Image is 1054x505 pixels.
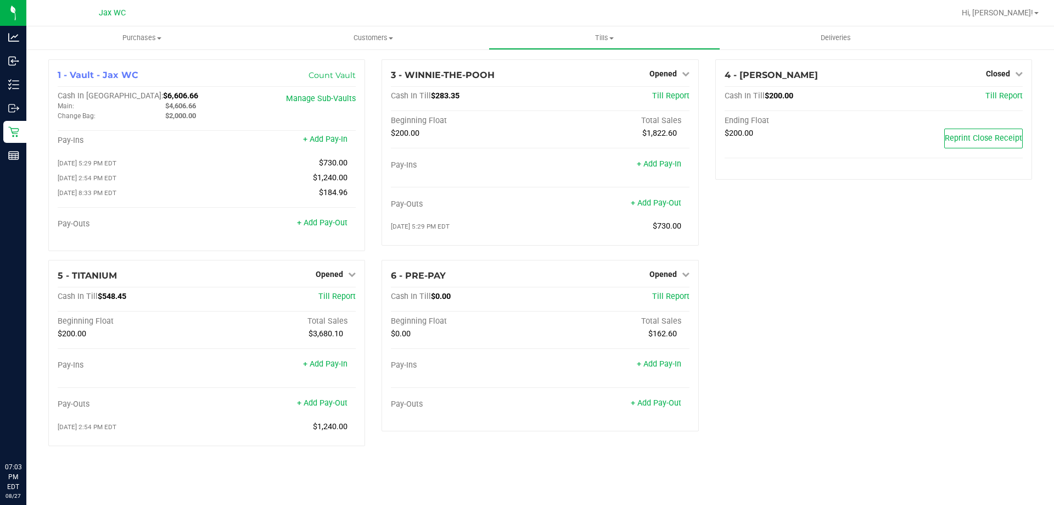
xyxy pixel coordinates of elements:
div: Beginning Float [391,317,540,326]
inline-svg: Inventory [8,79,19,90]
div: Pay-Outs [391,199,540,209]
span: $3,680.10 [309,329,343,338]
span: $1,240.00 [313,173,347,182]
span: $730.00 [653,221,681,231]
span: [DATE] 5:29 PM EDT [58,159,116,167]
a: Till Report [652,292,689,301]
div: Pay-Outs [58,219,207,229]
a: + Add Pay-In [637,359,681,369]
a: Count Vault [309,70,356,80]
span: Cash In Till [58,292,98,301]
inline-svg: Analytics [8,32,19,43]
span: $4,606.66 [165,102,196,110]
div: Total Sales [540,116,689,126]
a: Purchases [26,26,257,49]
span: Jax WC [99,8,126,18]
div: Pay-Outs [391,399,540,409]
a: Till Report [985,91,1023,101]
a: Till Report [652,91,689,101]
div: Beginning Float [391,116,540,126]
inline-svg: Retail [8,126,19,137]
span: 6 - PRE-PAY [391,270,446,281]
a: + Add Pay-Out [631,198,681,208]
div: Ending Float [725,116,874,126]
span: $2,000.00 [165,112,196,120]
span: $1,240.00 [313,422,347,431]
span: $283.35 [431,91,459,101]
a: Manage Sub-Vaults [286,94,356,103]
div: Total Sales [540,317,689,326]
inline-svg: Reports [8,150,19,161]
span: $548.45 [98,292,126,301]
div: Total Sales [207,317,356,326]
span: Cash In Till [391,91,431,101]
span: $0.00 [391,329,411,338]
span: $730.00 [319,158,347,168]
span: Reprint Close Receipt [945,134,1022,143]
div: Pay-Outs [58,399,207,409]
span: Tills [489,33,719,43]
a: + Add Pay-Out [297,218,347,227]
a: + Add Pay-Out [631,398,681,408]
p: 08/27 [5,492,21,500]
span: 1 - Vault - Jax WC [58,70,138,80]
span: Closed [986,69,1010,78]
a: + Add Pay-Out [297,398,347,408]
a: + Add Pay-In [303,135,347,144]
span: $200.00 [765,91,793,101]
a: Customers [257,26,489,49]
span: [DATE] 8:33 PM EDT [58,189,116,197]
a: Till Report [318,292,356,301]
div: Pay-Ins [58,360,207,370]
span: [DATE] 5:29 PM EDT [391,223,450,230]
span: Change Bag: [58,112,96,120]
span: [DATE] 2:54 PM EDT [58,174,116,182]
inline-svg: Outbound [8,103,19,114]
span: $0.00 [431,292,451,301]
a: + Add Pay-In [303,359,347,369]
span: Opened [649,69,677,78]
a: + Add Pay-In [637,159,681,169]
span: Main: [58,102,74,110]
button: Reprint Close Receipt [944,129,1023,148]
span: $200.00 [725,129,753,138]
a: Tills [489,26,720,49]
span: Cash In [GEOGRAPHIC_DATA]: [58,91,163,101]
span: $1,822.60 [642,129,677,138]
div: Pay-Ins [391,360,540,370]
span: Cash In Till [391,292,431,301]
span: Cash In Till [725,91,765,101]
div: Pay-Ins [58,136,207,146]
span: 4 - [PERSON_NAME] [725,70,818,80]
span: $184.96 [319,188,347,197]
div: Beginning Float [58,317,207,326]
span: $200.00 [58,329,86,338]
span: Opened [316,270,343,279]
span: 5 - TITANIUM [58,270,117,281]
span: Deliveries [806,33,866,43]
div: Pay-Ins [391,160,540,170]
span: Hi, [PERSON_NAME]! [962,8,1033,17]
p: 07:03 PM EDT [5,462,21,492]
span: Purchases [26,33,257,43]
iframe: Resource center [11,417,44,450]
inline-svg: Inbound [8,56,19,66]
span: 3 - WINNIE-THE-POOH [391,70,495,80]
span: [DATE] 2:54 PM EDT [58,423,116,431]
span: $200.00 [391,129,419,138]
span: Opened [649,270,677,279]
span: $6,606.66 [163,91,198,101]
span: $162.60 [648,329,677,338]
span: Customers [258,33,488,43]
a: Deliveries [720,26,951,49]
